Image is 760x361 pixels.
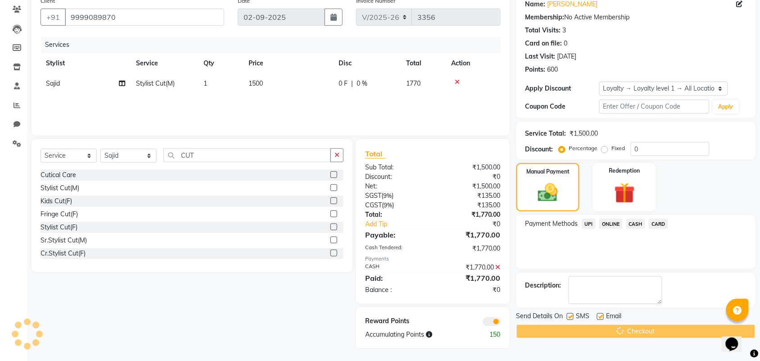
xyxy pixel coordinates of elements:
[433,182,507,191] div: ₹1,500.00
[626,219,646,229] span: CASH
[582,219,596,229] span: UPI
[243,53,333,73] th: Price
[333,53,401,73] th: Disc
[358,182,433,191] div: Net:
[401,53,446,73] th: Total
[563,26,566,35] div: 3
[406,79,421,87] span: 1770
[358,163,433,172] div: Sub Total:
[608,180,642,206] img: _gift.svg
[358,263,433,272] div: CASH
[516,311,563,323] span: Send Details On
[564,39,568,48] div: 0
[433,229,507,240] div: ₹1,770.00
[358,244,433,253] div: Cash Tendered:
[446,53,501,73] th: Action
[358,172,433,182] div: Discount:
[433,163,507,172] div: ₹1,500.00
[606,311,622,323] span: Email
[41,37,507,53] div: Services
[358,330,470,339] div: Accumulating Points
[204,79,207,87] span: 1
[365,255,501,263] div: Payments
[41,53,131,73] th: Stylist
[433,285,507,295] div: ₹0
[41,236,87,245] div: Sr.Stylist Cut(M)
[532,181,564,204] img: _cash.svg
[445,219,507,229] div: ₹0
[358,191,433,201] div: ( )
[557,52,577,61] div: [DATE]
[470,330,507,339] div: 150
[525,26,561,35] div: Total Visits:
[526,168,570,176] label: Manual Payment
[609,167,640,175] label: Redemption
[569,144,598,152] label: Percentage
[365,149,386,159] span: Total
[384,201,392,209] span: 9%
[525,281,561,290] div: Description:
[570,129,598,138] div: ₹1,500.00
[249,79,263,87] span: 1500
[41,210,78,219] div: Fringe Cut(F)
[525,84,599,93] div: Apply Discount
[525,145,553,154] div: Discount:
[599,219,623,229] span: ONLINE
[525,13,746,22] div: No Active Membership
[65,9,224,26] input: Search by Name/Mobile/Email/Code
[365,192,381,200] span: SGST
[383,192,392,199] span: 9%
[357,79,367,88] span: 0 %
[358,316,433,326] div: Reward Points
[525,39,562,48] div: Card on file:
[41,170,76,180] div: Cutical Care
[358,201,433,210] div: ( )
[722,325,751,352] iframe: chat widget
[547,65,558,74] div: 600
[525,129,566,138] div: Service Total:
[525,13,565,22] div: Membership:
[41,196,72,206] div: Kids Cut(F)
[358,285,433,295] div: Balance :
[46,79,60,87] span: Sajid
[433,191,507,201] div: ₹135.00
[351,79,353,88] span: |
[576,311,590,323] span: SMS
[649,219,668,229] span: CARD
[525,219,578,228] span: Payment Methods
[365,201,382,209] span: CGST
[433,201,507,210] div: ₹135.00
[433,244,507,253] div: ₹1,770.00
[433,273,507,283] div: ₹1,770.00
[41,249,86,258] div: Cr.Stylist Cut(F)
[713,100,739,114] button: Apply
[358,210,433,219] div: Total:
[433,210,507,219] div: ₹1,770.00
[358,273,433,283] div: Paid:
[41,9,66,26] button: +91
[358,219,445,229] a: Add Tip
[163,148,331,162] input: Search or Scan
[198,53,243,73] th: Qty
[131,53,198,73] th: Service
[599,100,710,114] input: Enter Offer / Coupon Code
[136,79,175,87] span: Stylist Cut(M)
[433,172,507,182] div: ₹0
[41,183,79,193] div: Stylist Cut(M)
[525,102,599,111] div: Coupon Code
[525,65,546,74] div: Points:
[358,229,433,240] div: Payable:
[41,223,77,232] div: Stylist Cut(F)
[433,263,507,272] div: ₹1,770.00
[612,144,625,152] label: Fixed
[525,52,556,61] div: Last Visit:
[339,79,348,88] span: 0 F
